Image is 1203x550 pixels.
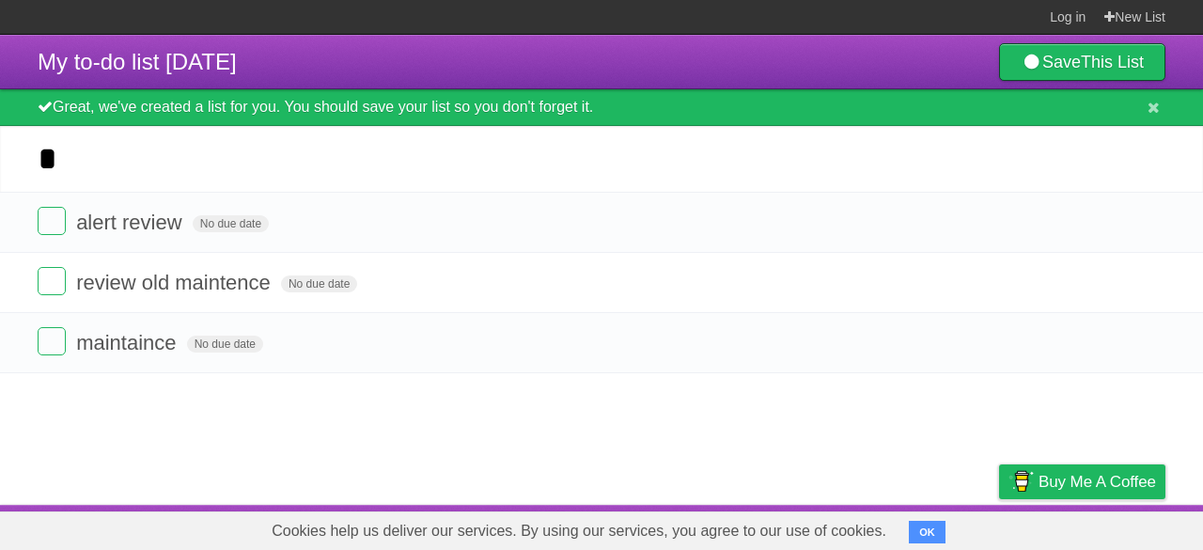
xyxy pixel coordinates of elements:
label: Done [38,267,66,295]
a: SaveThis List [999,43,1165,81]
label: Done [38,327,66,355]
a: Suggest a feature [1047,510,1165,545]
a: Buy me a coffee [999,464,1165,499]
span: Cookies help us deliver our services. By using our services, you agree to our use of cookies. [253,512,905,550]
span: maintaince [76,331,180,354]
span: My to-do list [DATE] [38,49,237,74]
span: No due date [281,275,357,292]
img: Buy me a coffee [1008,465,1034,497]
span: Buy me a coffee [1039,465,1156,498]
a: Terms [911,510,952,545]
a: Developers [811,510,887,545]
button: OK [909,521,945,543]
label: Done [38,207,66,235]
span: alert review [76,211,186,234]
span: No due date [193,215,269,232]
a: About [749,510,789,545]
span: review old maintence [76,271,275,294]
span: No due date [187,336,263,353]
b: This List [1081,53,1144,71]
a: Privacy [975,510,1023,545]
